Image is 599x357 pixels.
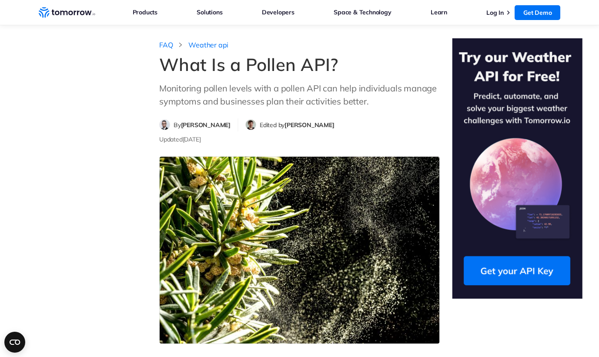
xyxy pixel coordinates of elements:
[39,6,95,19] a: Home link
[174,121,231,129] span: By
[260,121,335,129] span: Edited by
[452,38,582,299] img: Try Our Weather API for Free
[486,9,504,17] a: Log In
[334,7,391,18] a: Space & Technology
[133,7,157,18] a: Products
[4,332,25,353] button: Open CMP widget
[159,40,173,50] a: FAQ
[159,38,440,50] nav: breadcrumb
[159,82,440,108] p: Monitoring pollen levels with a pollen API can help individuals manage symptoms and businesses pl...
[515,5,560,20] a: Get Demo
[159,54,440,75] h1: What Is a Pollen API?
[160,120,170,130] img: Filip Dimkovski
[431,7,447,18] a: Learn
[246,120,256,130] img: Joel Taylor editor profile picture
[197,7,222,18] a: Solutions
[159,156,440,344] img: Close up of a plant with pollen falling off of it
[188,40,228,50] a: Weather api
[159,135,201,143] span: Updated [DATE]
[284,121,334,129] span: [PERSON_NAME]
[262,7,294,18] a: Developers
[181,121,231,129] span: [PERSON_NAME]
